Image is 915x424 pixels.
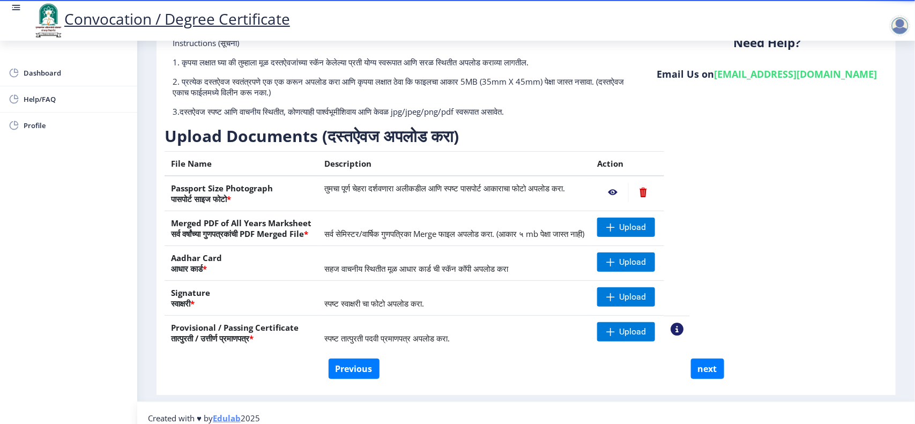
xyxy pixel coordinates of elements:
[691,359,724,379] button: next
[324,298,424,309] span: स्पष्ट स्वाक्षरी चा फोटो अपलोड करा.
[165,211,318,246] th: Merged PDF of All Years Marksheet सर्व वर्षांच्या गुणपत्रकांची PDF Merged File
[619,222,646,233] span: Upload
[24,119,129,132] span: Profile
[32,2,64,39] img: logo
[173,76,638,98] p: 2. प्रत्येक दस्तऐवज स्वतंत्रपणे एक एक करून अपलोड करा आणि कृपया लक्षात ठेवा कि फाइलचा आकार 5MB (35...
[619,292,646,302] span: Upload
[24,93,129,106] span: Help/FAQ
[318,152,591,176] th: Description
[597,183,628,202] nb-action: View File
[148,413,260,423] span: Created with ♥ by 2025
[165,246,318,281] th: Aadhar Card आधार कार्ड
[24,66,129,79] span: Dashboard
[318,176,591,211] td: तुमचा पूर्ण चेहरा दर्शवणारा अलीकडील आणि स्पष्ट पासपोर्ट आकाराचा फोटो अपलोड करा.
[165,316,318,351] th: Provisional / Passing Certificate तात्पुरती / उत्तीर्ण प्रमाणपत्र
[715,68,877,80] a: [EMAIL_ADDRESS][DOMAIN_NAME]
[324,263,508,274] span: सहज वाचनीय स्थितीत मूळ आधार कार्ड ची स्कॅन कॉपी अपलोड करा
[324,333,450,344] span: स्पष्ट तात्पुरती पदवी प्रमाणपत्र अपलोड करा.
[619,326,646,337] span: Upload
[733,34,801,51] b: Need Help?
[173,38,239,48] span: Instructions (सूचना)
[173,57,638,68] p: 1. कृपया लक्षात घ्या की तुम्हाला मूळ दस्तऐवजांच्या स्कॅन केलेल्या प्रती योग्य स्वरूपात आणि सरळ स्...
[324,228,584,239] span: सर्व सेमिस्टर/वार्षिक गुणपत्रिका Merge फाइल अपलोड करा. (आकार ५ mb पेक्षा जास्त नाही)
[591,152,664,176] th: Action
[329,359,380,379] button: Previous
[165,281,318,316] th: Signature स्वाक्षरी
[654,68,880,80] h6: Email Us on
[165,125,690,147] h3: Upload Documents (दस्तऐवज अपलोड करा)
[165,152,318,176] th: File Name
[173,106,638,117] p: 3.दस्तऐवज स्पष्ट आणि वाचनीय स्थितीत, कोणत्याही पार्श्वभूमीशिवाय आणि केवळ jpg/jpeg/png/pdf स्वरूपा...
[32,9,290,29] a: Convocation / Degree Certificate
[619,257,646,267] span: Upload
[628,183,658,202] nb-action: Delete File
[671,323,683,336] nb-action: View Sample PDC
[213,413,241,423] a: Edulab
[165,176,318,211] th: Passport Size Photograph पासपोर्ट साइज फोटो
